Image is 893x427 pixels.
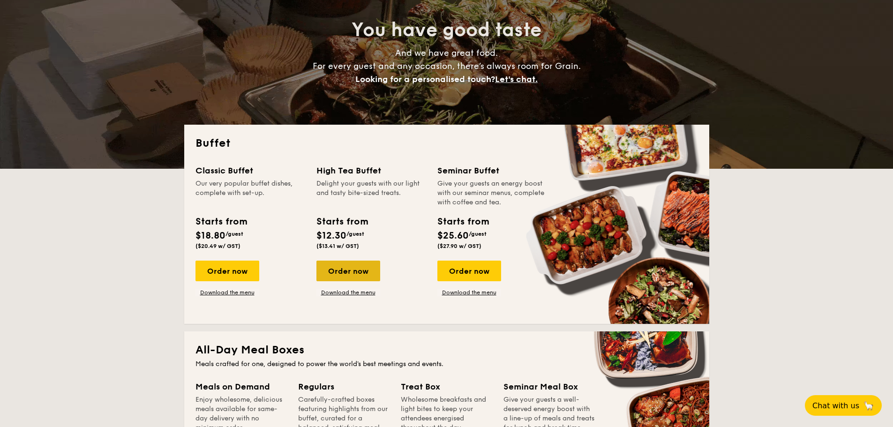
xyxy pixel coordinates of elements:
div: Seminar Meal Box [503,380,595,393]
div: Order now [316,261,380,281]
div: Order now [195,261,259,281]
div: Delight your guests with our light and tasty bite-sized treats. [316,179,426,207]
span: Looking for a personalised touch? [355,74,495,84]
span: $12.30 [316,230,346,241]
span: You have good taste [352,19,541,41]
div: Treat Box [401,380,492,393]
span: ($27.90 w/ GST) [437,243,481,249]
span: ($20.49 w/ GST) [195,243,240,249]
div: High Tea Buffet [316,164,426,177]
div: Order now [437,261,501,281]
button: Chat with us🦙 [805,395,882,416]
div: Starts from [195,215,247,229]
span: $25.60 [437,230,469,241]
div: Meals on Demand [195,380,287,393]
h2: Buffet [195,136,698,151]
div: Starts from [316,215,368,229]
a: Download the menu [437,289,501,296]
div: Our very popular buffet dishes, complete with set-up. [195,179,305,207]
span: $18.80 [195,230,225,241]
span: /guest [225,231,243,237]
div: Classic Buffet [195,164,305,177]
div: Give your guests an energy boost with our seminar menus, complete with coffee and tea. [437,179,547,207]
span: And we have great food. For every guest and any occasion, there’s always room for Grain. [313,48,581,84]
span: Let's chat. [495,74,538,84]
div: Regulars [298,380,390,393]
span: Chat with us [812,401,859,410]
span: /guest [346,231,364,237]
div: Starts from [437,215,488,229]
span: 🦙 [863,400,874,411]
div: Seminar Buffet [437,164,547,177]
span: ($13.41 w/ GST) [316,243,359,249]
div: Meals crafted for one, designed to power the world's best meetings and events. [195,360,698,369]
span: /guest [469,231,487,237]
a: Download the menu [195,289,259,296]
a: Download the menu [316,289,380,296]
h2: All-Day Meal Boxes [195,343,698,358]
